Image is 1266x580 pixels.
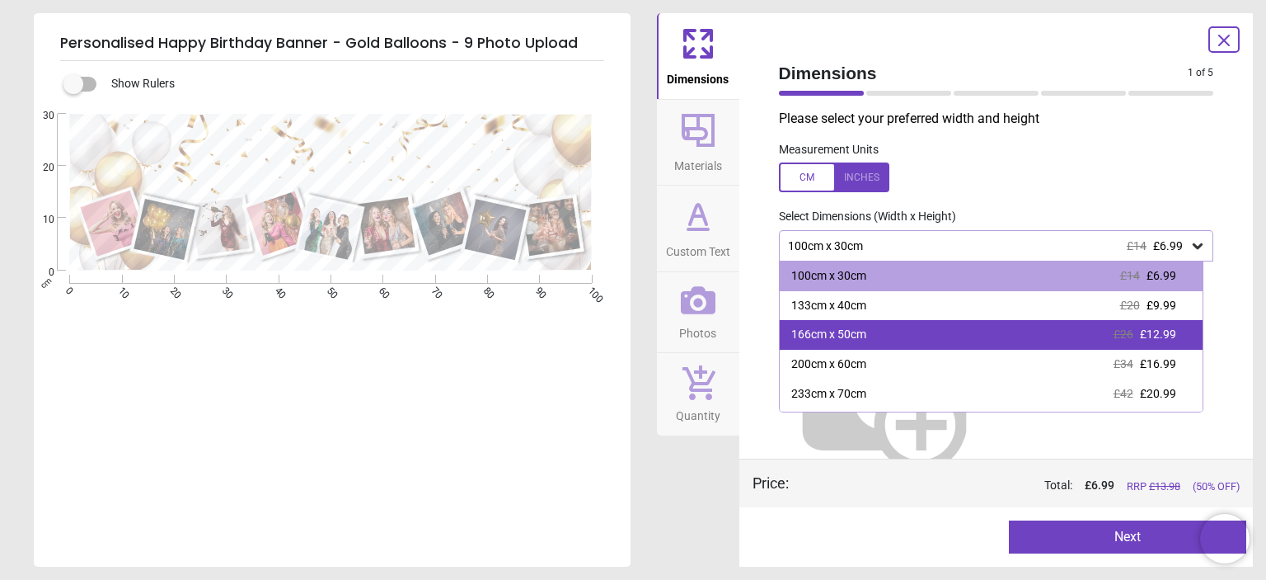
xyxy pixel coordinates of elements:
span: £42 [1114,387,1133,400]
span: Quantity [676,400,720,425]
span: £20 [1120,299,1140,312]
span: £16.99 [1140,357,1176,370]
span: £ [1085,478,1114,494]
span: £34 [1114,357,1133,370]
span: RRP [1127,479,1180,494]
span: 10 [23,213,54,227]
div: 100cm x 30cm [791,268,866,285]
iframe: Brevo live chat [1200,514,1250,563]
p: Please select your preferred width and height [779,110,1227,128]
span: £9.99 [1146,299,1176,312]
div: 166cm x 50cm [791,327,866,343]
span: 20 [23,161,54,175]
span: Dimensions [779,61,1189,85]
span: £ 13.98 [1149,480,1180,493]
div: 200cm x 60cm [791,356,866,373]
span: Dimensions [667,64,729,88]
div: 233cm x 70cm [791,386,866,403]
div: Price : [753,473,789,493]
span: 6.99 [1091,479,1114,492]
button: Dimensions [657,13,739,99]
span: £14 [1120,269,1140,282]
span: Custom Text [666,236,730,261]
button: Photos [657,272,739,353]
button: Custom Text [657,186,739,271]
button: Next [1009,521,1246,554]
div: 133cm x 40cm [791,298,866,314]
span: Photos [679,318,716,342]
span: (50% OFF) [1193,479,1240,494]
span: Materials [674,150,722,175]
span: 30 [23,109,54,123]
div: 100cm x 30cm [786,239,1190,253]
span: £6.99 [1153,239,1183,252]
span: £20.99 [1140,387,1176,400]
span: £6.99 [1146,269,1176,282]
label: Measurement Units [779,142,879,158]
label: Select Dimensions (Width x Height) [766,209,956,225]
span: £12.99 [1140,328,1176,341]
span: 1 of 5 [1188,66,1213,80]
button: Quantity [657,353,739,436]
button: Materials [657,100,739,186]
h5: Personalised Happy Birthday Banner - Gold Balloons - 9 Photo Upload [60,26,604,61]
span: £14 [1127,239,1146,252]
span: £26 [1114,328,1133,341]
div: Total: [814,478,1240,494]
span: 0 [23,266,54,280]
div: Show Rulers [73,74,631,94]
